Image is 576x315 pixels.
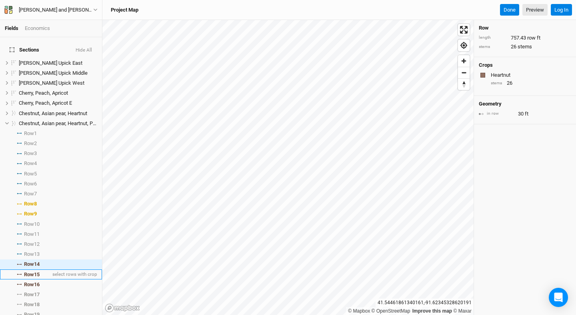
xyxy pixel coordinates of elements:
button: Enter fullscreen [458,24,470,36]
button: Zoom in [458,55,470,67]
span: Row 5 [24,171,37,177]
a: Preview [522,4,548,16]
span: Cherry, Peach, Apricot [19,90,68,96]
button: Hide All [75,48,92,53]
h4: Geometry [479,101,502,107]
span: Row 4 [24,160,37,167]
div: 26 [491,80,571,87]
span: Row 15 [24,271,40,278]
div: 26 [479,43,571,50]
div: Berry Upick East [19,60,97,66]
a: Fields [5,25,18,31]
span: Row 8 [24,201,37,207]
div: 41.54461861340161 , -91.62345328620191 [376,299,474,307]
span: Row 1 [24,130,37,137]
span: Row 13 [24,251,40,257]
h4: Crops [479,62,493,68]
div: stems [479,44,507,50]
span: Row 11 [24,231,40,237]
div: Chestnut, Asian pear, Heartnut, Persimmon, Pawpaw [19,120,97,127]
button: Find my location [458,40,470,51]
span: stems [518,43,532,50]
span: [PERSON_NAME] Upick Middle [19,70,88,76]
div: Chestnut, Asian pear, Heartnut [19,110,97,117]
a: Mapbox [348,308,370,314]
span: Row 10 [24,221,40,227]
span: Cherry, Peach, Apricot E [19,100,72,106]
span: Chestnut, Asian pear, Heartnut [19,110,87,116]
div: Economics [25,25,50,32]
div: Katie and Nicki [19,6,93,14]
span: Row 16 [24,281,40,288]
div: stems [491,80,503,86]
button: Done [500,4,519,16]
span: ft [525,110,528,118]
span: [PERSON_NAME] Upick East [19,60,82,66]
div: 30 [479,110,571,118]
div: [PERSON_NAME] and [PERSON_NAME] [19,6,93,14]
button: Zoom out [458,67,470,78]
span: Row 3 [24,150,37,157]
span: [PERSON_NAME] Upick West [19,80,84,86]
a: Improve this map [412,308,452,314]
button: Reset bearing to north [458,78,470,90]
span: Row 9 [24,211,37,217]
h3: Project Map [111,7,138,13]
span: Reset bearing to north [458,79,470,90]
span: Row 7 [24,191,37,197]
button: Log In [551,4,572,16]
div: Cherry, Peach, Apricot E [19,100,97,106]
a: OpenStreetMap [372,308,410,314]
span: Row 14 [24,261,40,267]
span: Row 17 [24,291,40,298]
h4: Row [479,25,571,31]
span: Sections [10,47,39,53]
span: Row 18 [24,301,40,308]
span: row ft [527,34,540,42]
span: select rows with crop [51,269,97,279]
span: Row 2 [24,140,37,147]
a: Mapbox logo [105,303,140,313]
span: Row 12 [24,241,40,247]
button: [PERSON_NAME] and [PERSON_NAME] [4,6,98,14]
div: Open Intercom Messenger [549,288,568,307]
div: Berry Upick West [19,80,97,86]
span: Chestnut, Asian pear, Heartnut, Persimmon, Pawpaw [19,120,138,126]
div: Berry Upick Middle [19,70,97,76]
span: Row 6 [24,181,37,187]
canvas: Map [102,20,474,315]
div: in row [479,111,514,117]
div: Cherry, Peach, Apricot [19,90,97,96]
a: Maxar [453,308,472,314]
div: Heartnut [491,72,570,79]
div: 757.43 [479,34,571,42]
div: length [479,35,507,41]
